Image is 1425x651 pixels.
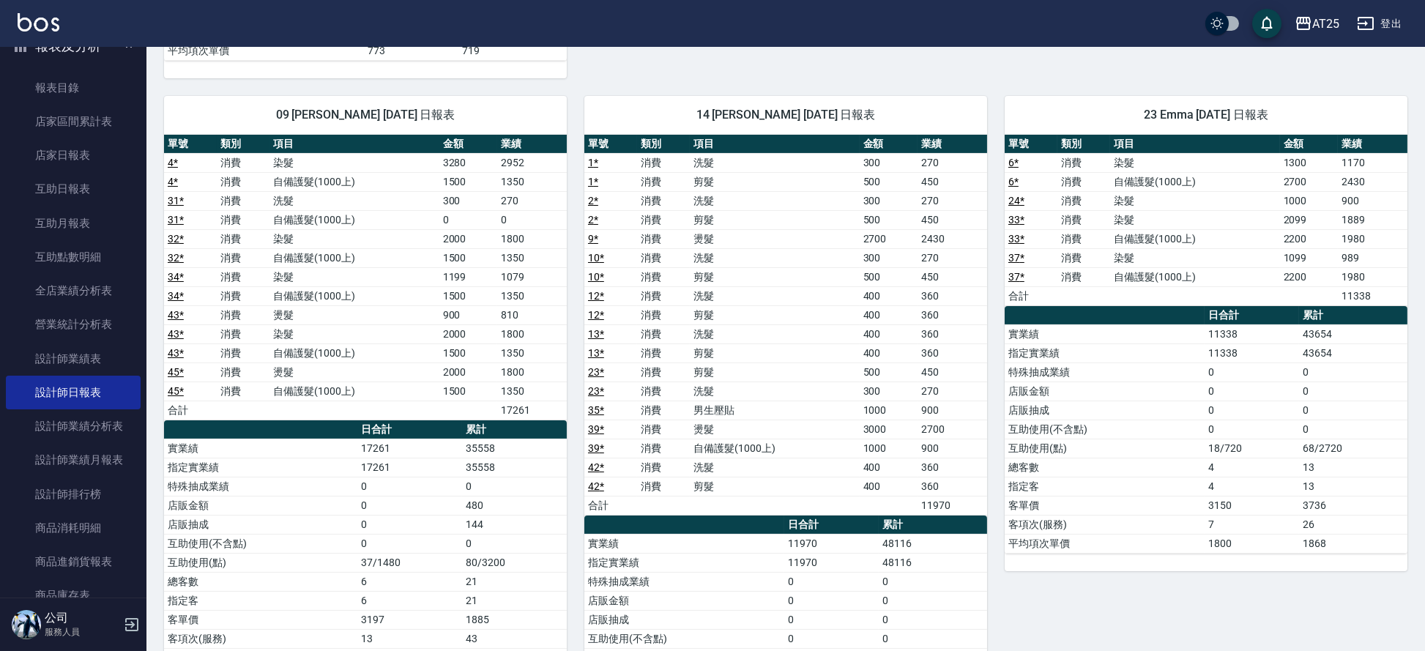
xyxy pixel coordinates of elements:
[269,191,439,210] td: 洗髮
[690,420,859,439] td: 燙髮
[1312,15,1339,33] div: AT25
[269,153,439,172] td: 染髮
[439,210,498,229] td: 0
[1351,10,1407,37] button: 登出
[164,135,567,420] table: a dense table
[269,286,439,305] td: 自備護髮(1000上)
[690,191,859,210] td: 洗髮
[1280,191,1339,210] td: 1000
[497,343,567,362] td: 1350
[439,135,498,154] th: 金額
[439,305,498,324] td: 900
[690,305,859,324] td: 剪髮
[1005,401,1205,420] td: 店販抽成
[918,439,987,458] td: 900
[269,210,439,229] td: 自備護髮(1000上)
[357,420,462,439] th: 日合計
[1005,135,1057,154] th: 單號
[269,343,439,362] td: 自備護髮(1000上)
[860,267,918,286] td: 500
[1280,153,1339,172] td: 1300
[1280,135,1339,154] th: 金額
[860,135,918,154] th: 金額
[637,153,690,172] td: 消費
[637,382,690,401] td: 消費
[1022,108,1390,122] span: 23 Emma [DATE] 日報表
[879,534,987,553] td: 48116
[164,534,357,553] td: 互助使用(不含點)
[462,629,567,648] td: 43
[1280,210,1339,229] td: 2099
[439,172,498,191] td: 1500
[1005,496,1205,515] td: 客單價
[1057,210,1110,229] td: 消費
[269,135,439,154] th: 項目
[1299,439,1407,458] td: 68/2720
[1110,248,1279,267] td: 染髮
[269,248,439,267] td: 自備護髮(1000上)
[164,401,217,420] td: 合計
[357,610,462,629] td: 3197
[217,267,269,286] td: 消費
[879,610,987,629] td: 0
[1299,458,1407,477] td: 13
[462,477,567,496] td: 0
[269,229,439,248] td: 染髮
[1338,229,1407,248] td: 1980
[1205,477,1299,496] td: 4
[497,305,567,324] td: 810
[269,324,439,343] td: 染髮
[357,534,462,553] td: 0
[637,458,690,477] td: 消費
[1110,172,1279,191] td: 自備護髮(1000上)
[637,229,690,248] td: 消費
[584,534,784,553] td: 實業績
[357,439,462,458] td: 17261
[918,343,987,362] td: 360
[357,496,462,515] td: 0
[217,362,269,382] td: 消費
[1289,9,1345,39] button: AT25
[217,229,269,248] td: 消費
[1280,172,1339,191] td: 2700
[497,286,567,305] td: 1350
[462,496,567,515] td: 480
[690,172,859,191] td: 剪髮
[497,153,567,172] td: 2952
[1005,515,1205,534] td: 客項次(服務)
[784,553,879,572] td: 11970
[584,591,784,610] td: 店販金額
[584,553,784,572] td: 指定實業績
[164,496,357,515] td: 店販金額
[497,382,567,401] td: 1350
[357,515,462,534] td: 0
[1005,420,1205,439] td: 互助使用(不含點)
[439,382,498,401] td: 1500
[1338,191,1407,210] td: 900
[439,286,498,305] td: 1500
[497,191,567,210] td: 270
[357,629,462,648] td: 13
[918,382,987,401] td: 270
[6,105,141,138] a: 店家區間累計表
[217,248,269,267] td: 消費
[860,439,918,458] td: 1000
[1110,229,1279,248] td: 自備護髮(1000上)
[918,229,987,248] td: 2430
[357,591,462,610] td: 6
[164,458,357,477] td: 指定實業績
[6,207,141,240] a: 互助月報表
[1338,267,1407,286] td: 1980
[918,135,987,154] th: 業績
[690,401,859,420] td: 男生壓貼
[217,191,269,210] td: 消費
[1338,135,1407,154] th: 業績
[918,267,987,286] td: 450
[690,382,859,401] td: 洗髮
[6,545,141,579] a: 商品進銷貨報表
[1299,343,1407,362] td: 43654
[860,153,918,172] td: 300
[879,516,987,535] th: 累計
[1299,306,1407,325] th: 累計
[182,108,549,122] span: 09 [PERSON_NAME] [DATE] 日報表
